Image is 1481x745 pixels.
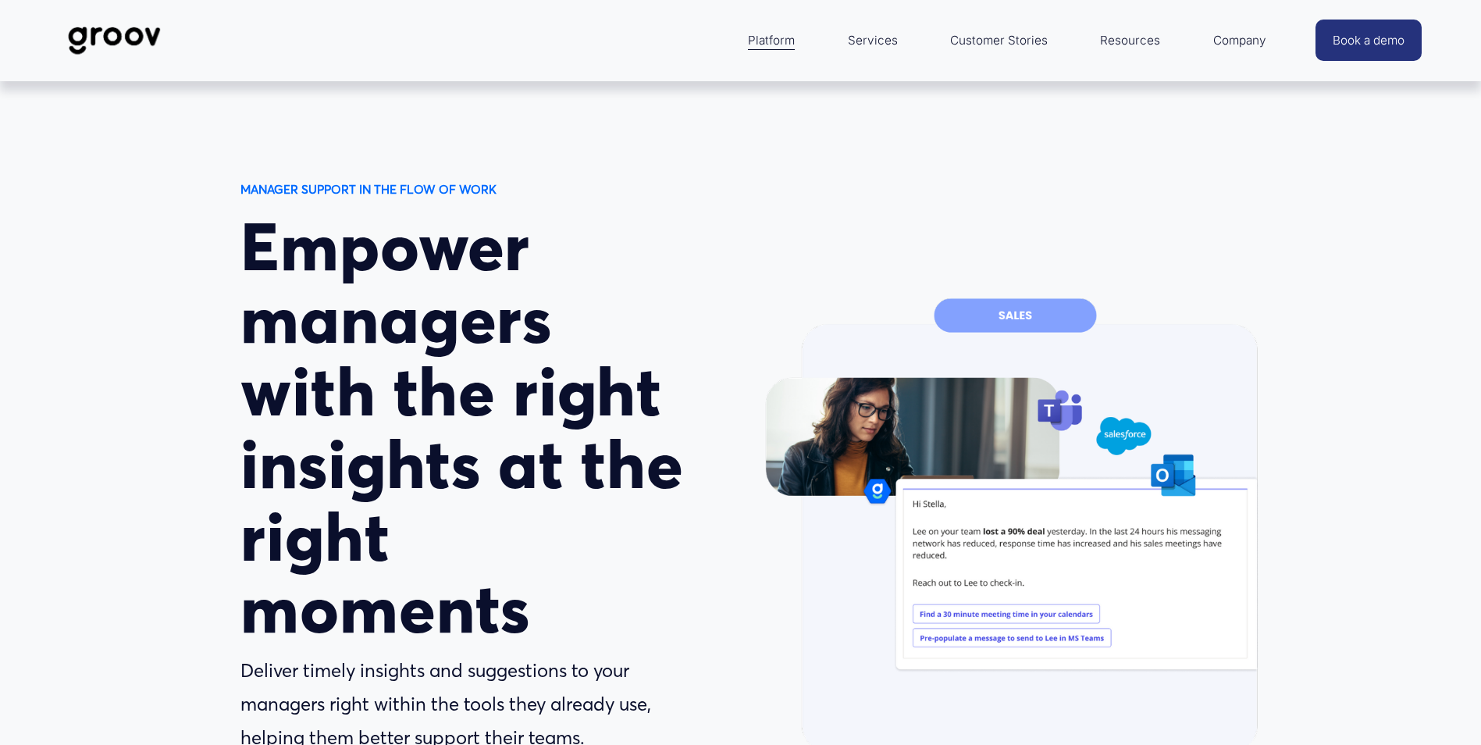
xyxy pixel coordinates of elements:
[840,22,906,59] a: Services
[748,30,795,52] span: Platform
[1205,22,1274,59] a: folder dropdown
[240,211,690,646] h1: Empower managers with the right insights at the right moments
[942,22,1056,59] a: Customer Stories
[1213,30,1266,52] span: Company
[240,182,497,197] strong: MANAGER SUPPORT IN THE FLOW OF WORK
[740,22,803,59] a: folder dropdown
[59,15,169,66] img: Groov | Workplace Science Platform | Unlock Performance | Drive Results
[1100,30,1160,52] span: Resources
[1315,20,1422,61] a: Book a demo
[1092,22,1168,59] a: folder dropdown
